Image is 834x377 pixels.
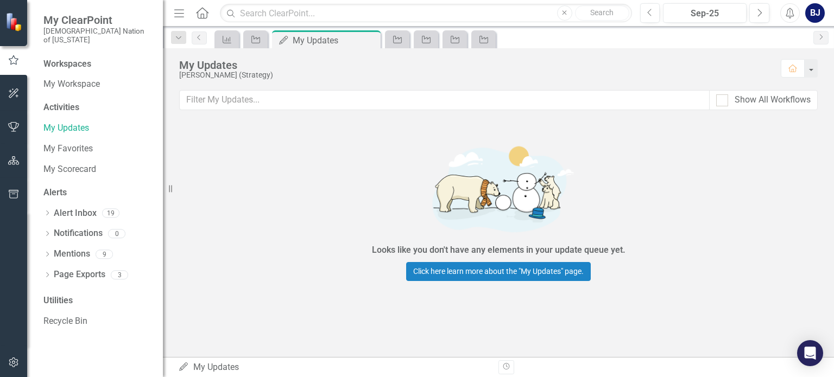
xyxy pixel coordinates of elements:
input: Filter My Updates... [179,90,710,110]
div: Sep-25 [667,7,743,20]
div: Show All Workflows [735,94,811,106]
div: Looks like you don't have any elements in your update queue yet. [372,244,625,257]
div: 19 [102,209,119,218]
input: Search ClearPoint... [220,4,631,23]
a: Alert Inbox [54,207,97,220]
button: BJ [805,3,825,23]
a: My Scorecard [43,163,152,176]
span: My ClearPoint [43,14,152,27]
div: Utilities [43,295,152,307]
div: My Updates [178,361,490,374]
a: My Workspace [43,78,152,91]
div: 0 [108,229,125,238]
div: My Updates [179,59,770,71]
a: Notifications [54,227,103,240]
a: My Updates [43,122,152,135]
div: Workspaces [43,58,91,71]
div: Open Intercom Messenger [797,340,823,366]
img: Getting started [336,136,661,242]
a: Click here learn more about the "My Updates" page. [406,262,591,281]
div: 3 [111,270,128,279]
div: Alerts [43,187,152,199]
img: ClearPoint Strategy [5,12,24,31]
small: [DEMOGRAPHIC_DATA] Nation of [US_STATE] [43,27,152,44]
a: My Favorites [43,143,152,155]
a: Page Exports [54,269,105,281]
div: My Updates [293,34,378,47]
button: Search [575,5,629,21]
span: Search [590,8,614,17]
div: Activities [43,101,152,114]
a: Recycle Bin [43,315,152,328]
a: Mentions [54,248,90,260]
div: [PERSON_NAME] (Strategy) [179,71,770,79]
button: Sep-25 [663,3,747,23]
div: 9 [96,250,113,259]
